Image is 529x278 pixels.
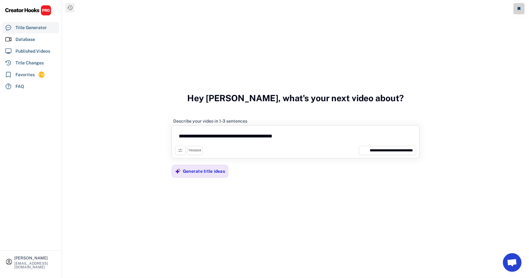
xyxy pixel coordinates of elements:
div: Database [15,36,35,43]
div: [EMAIL_ADDRESS][DOMAIN_NAME] [14,262,56,269]
div: FAQ [15,83,24,90]
img: CHPRO%20Logo.svg [5,5,51,16]
h3: Hey [PERSON_NAME], what's your next video about? [187,86,404,110]
div: Favorites [15,72,35,78]
div: Published Videos [15,48,50,54]
div: Describe your video in 1-3 sentences [173,118,247,124]
img: unnamed.jpg [361,148,366,153]
div: [PERSON_NAME] [14,256,56,260]
div: TRIGGER [189,149,201,153]
div: 719 [38,72,45,77]
a: Open chat [503,253,522,272]
div: Title Changes [15,60,44,66]
div: Title Generator [15,24,47,31]
div: Generate title ideas [183,168,225,174]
